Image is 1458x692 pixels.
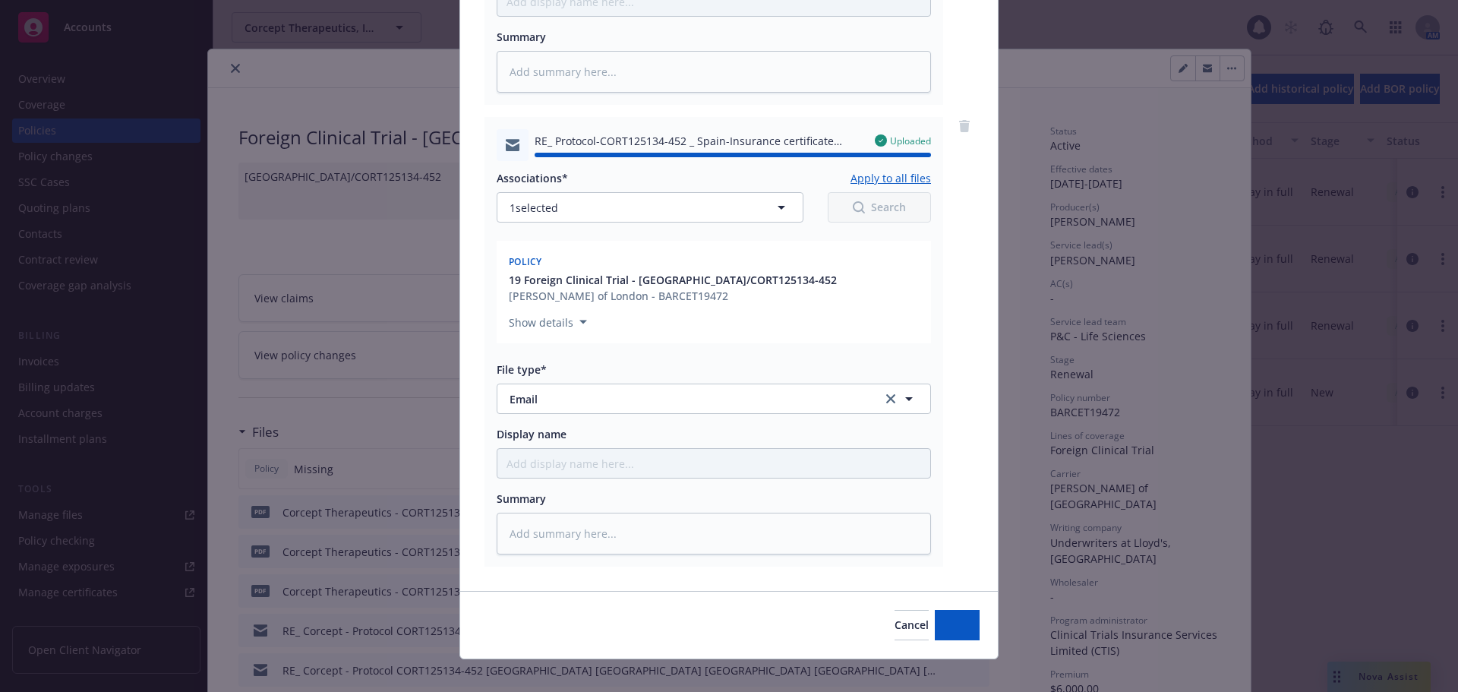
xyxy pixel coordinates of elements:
button: Cancel [895,610,929,640]
span: Add files [935,618,980,632]
span: Cancel [895,618,929,632]
button: Add files [935,610,980,640]
input: Add display name here... [497,449,930,478]
span: Summary [497,491,546,506]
